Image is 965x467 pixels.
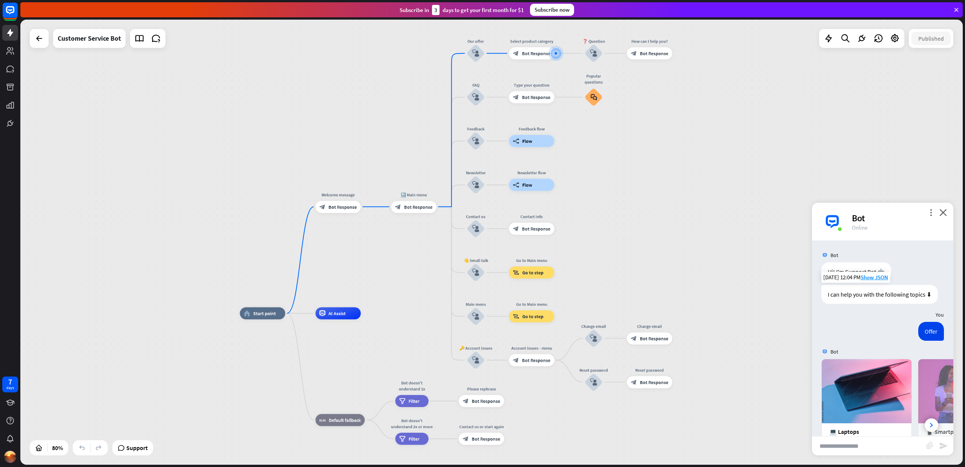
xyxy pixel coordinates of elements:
button: Published [911,32,951,45]
div: Go to Main menu [504,257,559,263]
div: Popular questions [580,73,607,85]
span: Support [126,442,148,454]
div: Our offer [458,38,494,44]
span: Bot Response [472,436,500,442]
div: Account issues - menu [504,345,559,351]
div: Newsletter [458,170,494,176]
i: close [939,209,947,216]
div: Select product category [504,38,559,44]
i: block_user_input [472,269,479,276]
div: Bot [852,212,944,224]
i: block_bot_response [513,94,519,100]
i: block_bot_response [631,379,637,385]
span: AI Assist [328,310,346,316]
div: Feedback flow [504,126,559,132]
div: Reset password [622,367,677,373]
span: You [936,311,944,318]
span: Default fallback [329,417,361,423]
div: Type your question [504,82,559,88]
i: block_bot_response [319,204,325,210]
div: days [6,385,14,390]
span: Bot Response [404,204,432,210]
div: Newsletter flow [504,170,559,176]
span: Bot Response [640,50,668,56]
div: Subscribe now [530,4,574,16]
i: block_bot_response [463,398,469,404]
i: block_goto [513,313,519,319]
div: I can help you with the following topics ⬇ [821,285,938,304]
i: home_2 [244,310,250,316]
div: 3 [432,5,440,15]
span: Bot Response [328,204,357,210]
i: block_user_input [590,50,597,57]
i: block_attachment [926,442,934,449]
i: send [939,441,948,450]
i: filter [399,398,406,404]
i: block_fallback [319,417,326,423]
i: block_bot_response [513,50,519,56]
div: Main menu [458,301,494,307]
div: Reset password [576,367,612,373]
div: Hi! I'm Support Bot 🤖 [821,262,891,281]
span: Bot Response [472,398,500,404]
i: more_vert [927,209,934,216]
div: How can I help you? [622,38,677,44]
span: Bot [830,348,838,355]
div: 🔑 Account issues [458,345,494,351]
div: Contact us [458,214,494,220]
div: ❓ Question [576,38,612,44]
button: Open LiveChat chat widget [6,3,29,26]
i: builder_tree [513,138,519,144]
i: block_user_input [590,335,597,342]
span: Start point [253,310,276,316]
div: Online [852,224,944,231]
div: Welcome message [311,191,365,198]
i: block_user_input [472,181,479,188]
div: Feedback [458,126,494,132]
div: Customer Service Bot [58,29,121,48]
span: Filter [409,436,420,442]
i: block_bot_response [513,226,519,232]
div: Change email [576,323,612,329]
span: Show JSON [861,274,888,281]
div: FAQ [458,82,494,88]
div: Go to Main menu [504,301,559,307]
div: 💻 Laptops [829,428,904,435]
span: Bot Response [522,357,550,363]
i: block_bot_response [395,204,401,210]
span: Bot Response [640,379,668,385]
i: block_user_input [472,50,479,57]
div: Change email [622,323,677,329]
i: block_user_input [590,378,597,386]
i: block_user_input [472,225,479,232]
span: Flow [522,182,532,188]
span: Bot Response [522,50,550,56]
i: block_user_input [472,357,479,364]
span: Bot Response [522,94,550,100]
i: block_user_input [472,313,479,320]
span: Bot Response [522,226,550,232]
span: Filter [409,398,420,404]
div: Please rephrase [454,386,509,392]
i: block_user_input [472,137,479,144]
i: filter [399,436,406,442]
a: 7 days [2,377,18,392]
span: Bot [830,252,838,259]
div: Offer [918,322,944,341]
div: Bot doesn't understand 1x [391,380,433,392]
div: 80% [50,442,65,454]
div: 👋 Small talk [458,257,494,263]
span: Go to step [522,269,543,276]
i: block_user_input [472,93,479,101]
i: block_goto [513,269,519,276]
span: Go to step [522,313,543,319]
div: Contact us or start again [454,424,509,430]
i: block_bot_response [513,357,519,363]
i: builder_tree [513,182,519,188]
span: Bot Response [640,335,668,341]
div: Bot doesn't understand 2x or more [391,418,433,430]
i: block_bot_response [631,50,637,56]
i: block_bot_response [463,436,469,442]
i: block_bot_response [631,335,637,341]
div: Subscribe in days to get your first month for $1 [400,5,524,15]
